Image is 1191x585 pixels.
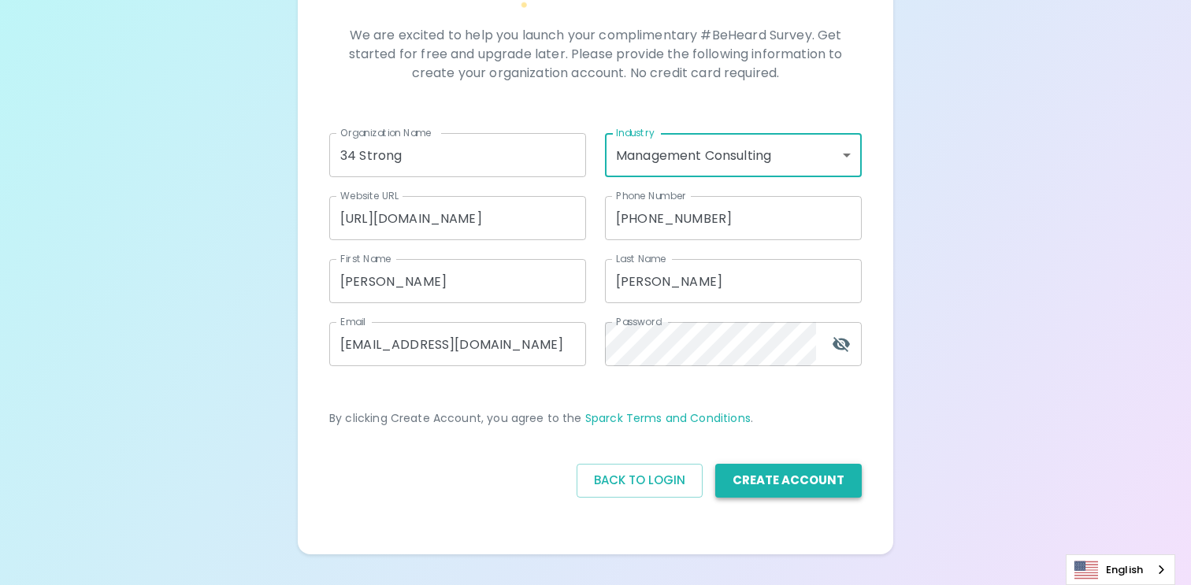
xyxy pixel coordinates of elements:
[329,26,862,83] p: We are excited to help you launch your complimentary #BeHeard Survey. Get started for free and up...
[715,464,862,497] button: Create Account
[340,189,399,202] label: Website URL
[605,196,862,240] input: (123) 456-7890
[329,259,586,303] input: Bruce
[605,133,862,177] div: Management Consulting
[577,464,703,497] button: Back to Login
[1066,554,1175,585] div: Language
[616,252,666,265] label: Last Name
[1067,555,1174,584] a: English
[616,126,655,139] label: Industry
[616,315,662,328] label: Password
[616,189,687,202] label: Phone Number
[329,410,862,426] p: By clicking Create Account, you agree to the .
[329,133,586,177] input: Wayne Enterprises, Inc
[822,325,860,363] button: toggle password visibility
[340,315,365,328] label: Email
[582,410,751,426] a: Sparck Terms and Conditions
[340,126,432,139] label: Organization Name
[605,259,862,303] input: Wayne
[329,322,586,366] input: brucewayne@email.com
[329,196,586,240] input: www.your-website-here.com
[340,252,391,265] label: First Name
[1066,554,1175,585] aside: Language selected: English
